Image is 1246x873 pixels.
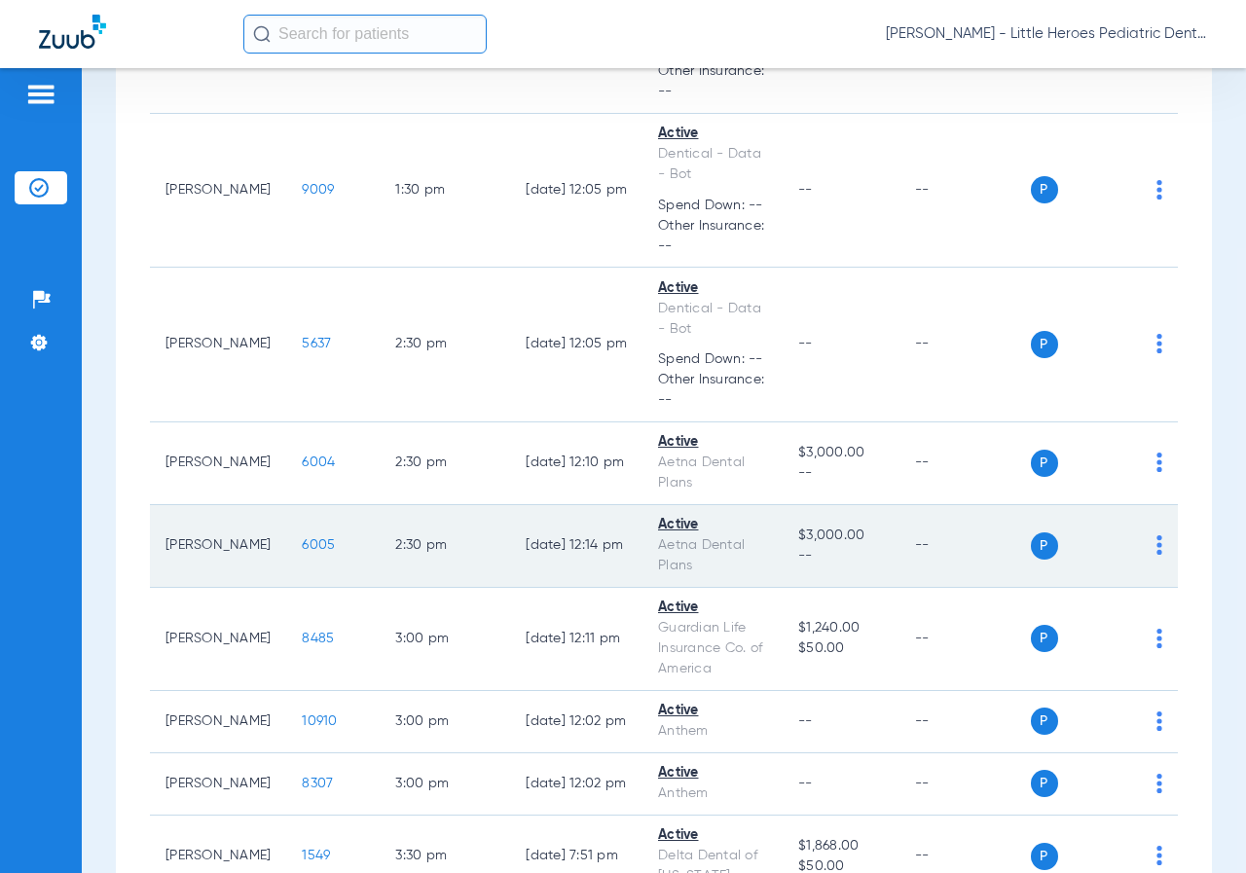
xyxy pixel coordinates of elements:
[658,618,767,679] div: Guardian Life Insurance Co. of America
[798,714,813,728] span: --
[150,114,286,269] td: [PERSON_NAME]
[658,216,767,257] span: Other Insurance: --
[798,526,883,546] span: $3,000.00
[1156,453,1162,472] img: group-dot-blue.svg
[302,777,333,790] span: 8307
[798,836,883,856] span: $1,868.00
[1031,843,1058,870] span: P
[798,546,883,566] span: --
[658,124,767,144] div: Active
[658,61,767,102] span: Other Insurance: --
[658,721,767,742] div: Anthem
[798,183,813,197] span: --
[899,505,1031,588] td: --
[658,278,767,299] div: Active
[150,691,286,753] td: [PERSON_NAME]
[510,588,642,691] td: [DATE] 12:11 PM
[380,588,510,691] td: 3:00 PM
[798,777,813,790] span: --
[658,432,767,453] div: Active
[380,691,510,753] td: 3:00 PM
[1031,532,1058,560] span: P
[1156,535,1162,555] img: group-dot-blue.svg
[1149,780,1246,873] iframe: Chat Widget
[798,463,883,484] span: --
[798,443,883,463] span: $3,000.00
[658,144,767,185] div: Dentical - Data - Bot
[302,183,334,197] span: 9009
[1031,625,1058,652] span: P
[1156,180,1162,200] img: group-dot-blue.svg
[658,453,767,493] div: Aetna Dental Plans
[658,598,767,618] div: Active
[798,337,813,350] span: --
[658,299,767,340] div: Dentical - Data - Bot
[253,25,271,43] img: Search Icon
[658,763,767,783] div: Active
[658,783,767,804] div: Anthem
[380,753,510,816] td: 3:00 PM
[510,691,642,753] td: [DATE] 12:02 PM
[510,422,642,505] td: [DATE] 12:10 PM
[658,349,767,370] span: Spend Down: --
[380,505,510,588] td: 2:30 PM
[1031,176,1058,203] span: P
[1031,450,1058,477] span: P
[798,638,883,659] span: $50.00
[1156,774,1162,793] img: group-dot-blue.svg
[1031,708,1058,735] span: P
[243,15,487,54] input: Search for patients
[39,15,106,49] img: Zuub Logo
[886,24,1207,44] span: [PERSON_NAME] - Little Heroes Pediatric Dentistry
[1156,629,1162,648] img: group-dot-blue.svg
[1031,770,1058,797] span: P
[658,370,767,411] span: Other Insurance: --
[380,114,510,269] td: 1:30 PM
[798,618,883,638] span: $1,240.00
[150,753,286,816] td: [PERSON_NAME]
[658,515,767,535] div: Active
[1031,331,1058,358] span: P
[899,114,1031,269] td: --
[510,268,642,422] td: [DATE] 12:05 PM
[150,422,286,505] td: [PERSON_NAME]
[302,632,334,645] span: 8485
[658,535,767,576] div: Aetna Dental Plans
[658,196,767,216] span: Spend Down: --
[380,268,510,422] td: 2:30 PM
[899,691,1031,753] td: --
[658,701,767,721] div: Active
[510,505,642,588] td: [DATE] 12:14 PM
[658,825,767,846] div: Active
[899,422,1031,505] td: --
[1156,334,1162,353] img: group-dot-blue.svg
[380,422,510,505] td: 2:30 PM
[899,753,1031,816] td: --
[302,538,335,552] span: 6005
[1156,711,1162,731] img: group-dot-blue.svg
[302,337,331,350] span: 5637
[510,753,642,816] td: [DATE] 12:02 PM
[150,268,286,422] td: [PERSON_NAME]
[510,114,642,269] td: [DATE] 12:05 PM
[899,588,1031,691] td: --
[302,455,335,469] span: 6004
[302,714,337,728] span: 10910
[25,83,56,106] img: hamburger-icon
[899,268,1031,422] td: --
[150,505,286,588] td: [PERSON_NAME]
[302,849,330,862] span: 1549
[150,588,286,691] td: [PERSON_NAME]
